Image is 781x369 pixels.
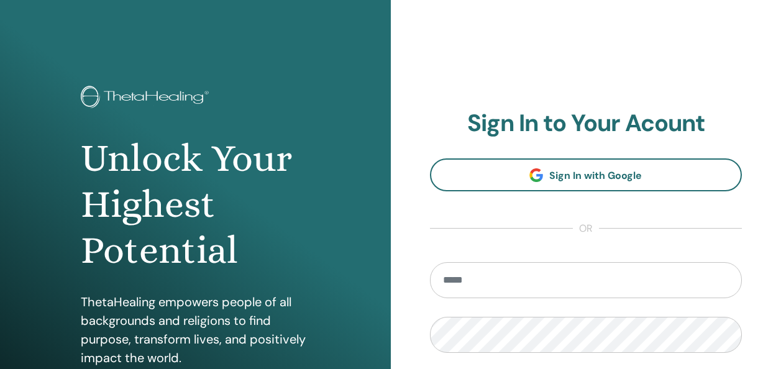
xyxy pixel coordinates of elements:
span: Sign In with Google [549,169,642,182]
span: or [573,221,599,236]
p: ThetaHealing empowers people of all backgrounds and religions to find purpose, transform lives, a... [81,293,310,367]
h1: Unlock Your Highest Potential [81,135,310,274]
a: Sign In with Google [430,158,742,191]
h2: Sign In to Your Acount [430,109,742,138]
